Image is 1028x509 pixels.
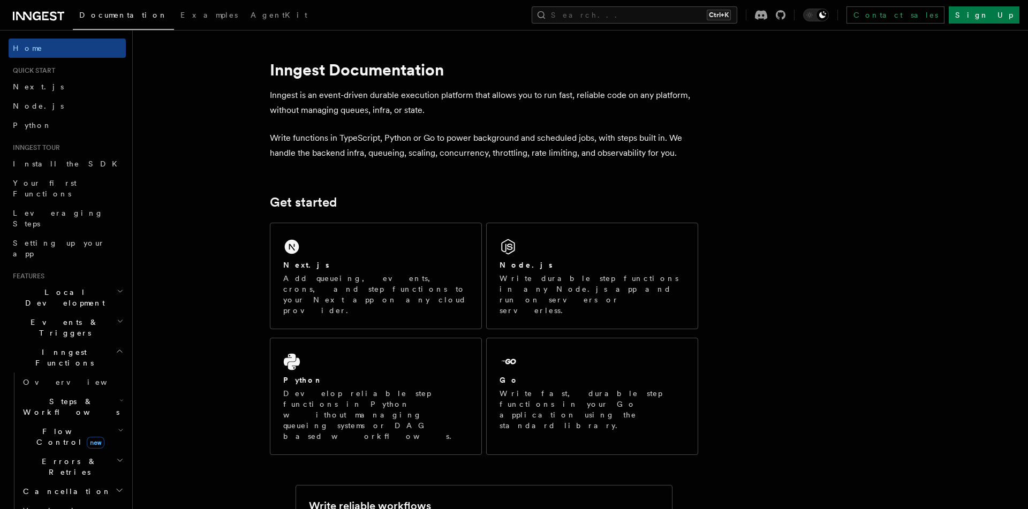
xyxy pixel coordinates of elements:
button: Toggle dark mode [803,9,829,21]
a: Node.jsWrite durable step functions in any Node.js app and run on servers or serverless. [486,223,698,329]
a: Node.js [9,96,126,116]
a: Overview [19,373,126,392]
a: Get started [270,195,337,210]
span: Cancellation [19,486,111,497]
a: Your first Functions [9,173,126,203]
button: Steps & Workflows [19,392,126,422]
a: Install the SDK [9,154,126,173]
a: AgentKit [244,3,314,29]
span: Inngest Functions [9,347,116,368]
h2: Next.js [283,260,329,270]
a: PythonDevelop reliable step functions in Python without managing queueing systems or DAG based wo... [270,338,482,455]
span: Quick start [9,66,55,75]
p: Develop reliable step functions in Python without managing queueing systems or DAG based workflows. [283,388,468,442]
span: Flow Control [19,426,118,447]
button: Cancellation [19,482,126,501]
span: Examples [180,11,238,19]
button: Events & Triggers [9,313,126,343]
span: Node.js [13,102,64,110]
p: Write durable step functions in any Node.js app and run on servers or serverless. [500,273,685,316]
a: Sign Up [949,6,1019,24]
button: Local Development [9,283,126,313]
button: Search...Ctrl+K [532,6,737,24]
span: Your first Functions [13,179,77,198]
span: Install the SDK [13,159,124,168]
span: Python [13,121,52,130]
a: Next.jsAdd queueing, events, crons, and step functions to your Next app on any cloud provider. [270,223,482,329]
a: GoWrite fast, durable step functions in your Go application using the standard library. [486,338,698,455]
a: Contact sales [846,6,944,24]
a: Python [9,116,126,135]
a: Setting up your app [9,233,126,263]
button: Flow Controlnew [19,422,126,452]
span: Setting up your app [13,239,105,258]
span: Events & Triggers [9,317,117,338]
button: Errors & Retries [19,452,126,482]
span: AgentKit [251,11,307,19]
h2: Python [283,375,323,385]
span: Steps & Workflows [19,396,119,417]
span: Home [13,43,43,54]
span: Errors & Retries [19,456,116,477]
span: Inngest tour [9,143,60,152]
a: Home [9,39,126,58]
a: Documentation [73,3,174,30]
a: Next.js [9,77,126,96]
a: Examples [174,3,244,29]
span: Documentation [79,11,168,19]
h2: Node.js [500,260,553,270]
p: Write functions in TypeScript, Python or Go to power background and scheduled jobs, with steps bu... [270,131,698,161]
h1: Inngest Documentation [270,60,698,79]
span: Overview [23,378,133,386]
a: Leveraging Steps [9,203,126,233]
button: Inngest Functions [9,343,126,373]
span: Local Development [9,287,117,308]
p: Add queueing, events, crons, and step functions to your Next app on any cloud provider. [283,273,468,316]
span: new [87,437,104,449]
span: Leveraging Steps [13,209,103,228]
kbd: Ctrl+K [707,10,731,20]
span: Next.js [13,82,64,91]
p: Inngest is an event-driven durable execution platform that allows you to run fast, reliable code ... [270,88,698,118]
p: Write fast, durable step functions in your Go application using the standard library. [500,388,685,431]
span: Features [9,272,44,280]
h2: Go [500,375,519,385]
